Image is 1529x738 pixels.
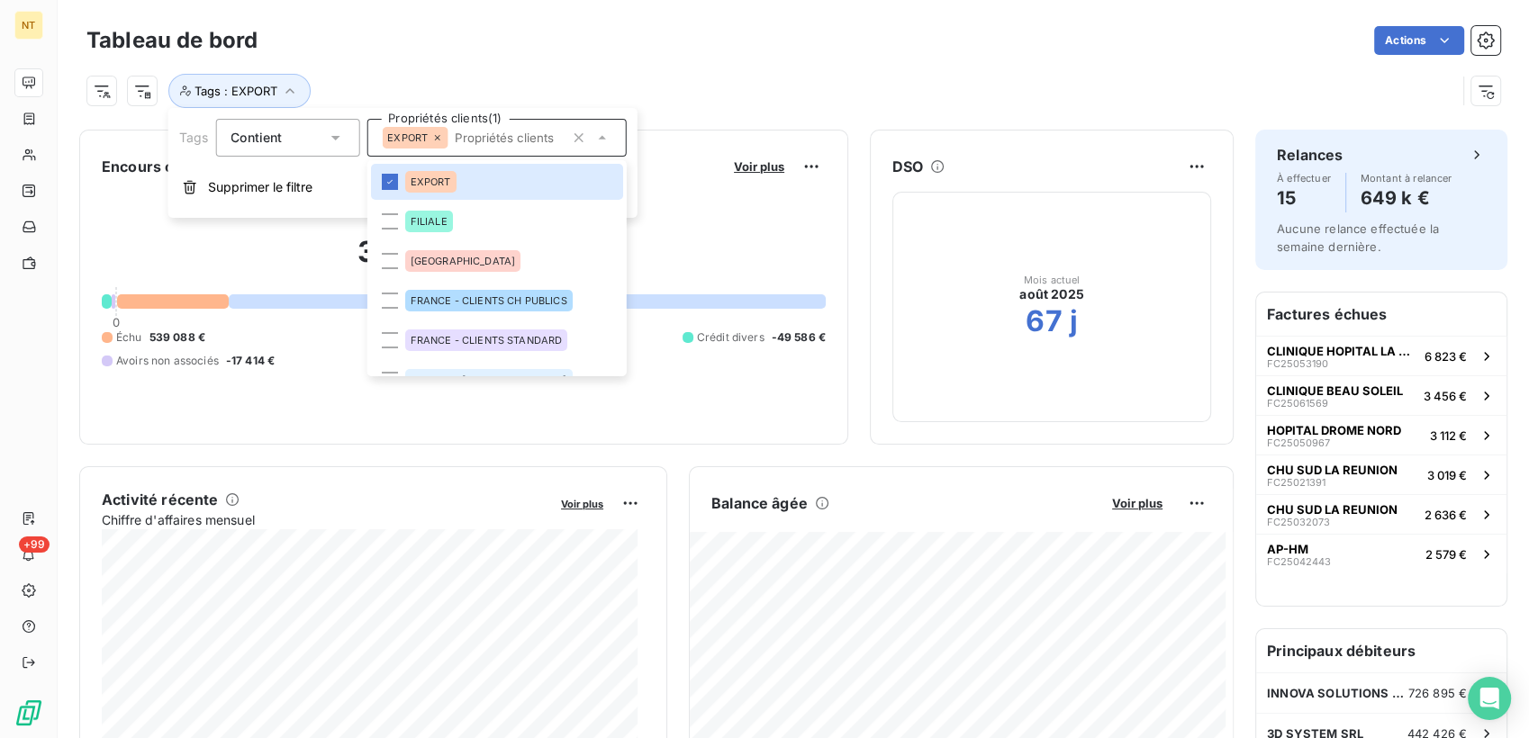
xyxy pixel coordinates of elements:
[1277,144,1343,166] h6: Relances
[1267,517,1330,527] span: FC25032073
[1277,173,1331,184] span: À effectuer
[1408,686,1467,700] span: 726 895 €
[772,329,826,346] span: -49 586 €
[1256,494,1506,534] button: CHU SUD LA REUNIONFC250320732 636 €
[697,329,764,346] span: Crédit divers
[410,335,562,346] span: FRANCE - CLIENTS STANDARD
[1425,508,1467,522] span: 2 636 €
[1256,629,1506,672] h6: Principaux débiteurs
[1267,437,1330,448] span: FC25050967
[1267,542,1308,556] span: AP-HM
[1267,344,1417,358] span: CLINIQUE HOPITAL LA ROSERAIE
[1361,173,1452,184] span: Montant à relancer
[1026,303,1062,339] h2: 67
[116,353,219,369] span: Avoirs non associés
[168,74,311,108] button: Tags : EXPORT
[1267,502,1398,517] span: CHU SUD LA REUNION
[1112,496,1163,510] span: Voir plus
[711,492,808,514] h6: Balance âgée
[1427,468,1467,482] span: 3 019 €
[410,216,447,227] span: FILIALE
[1267,463,1398,477] span: CHU SUD LA REUNION
[410,374,566,385] span: FRANCE - [GEOGRAPHIC_DATA]
[1468,677,1511,720] div: Open Intercom Messenger
[1070,303,1078,339] h2: j
[1267,686,1408,700] span: INNOVA SOLUTIONS SPA
[1256,415,1506,454] button: HOPITAL DROME NORDFC250509673 112 €
[1256,336,1506,375] button: CLINIQUE HOPITAL LA ROSERAIEFC250531906 823 €
[19,536,50,553] span: +99
[1267,556,1331,567] span: FC25042443
[1430,428,1467,443] span: 3 112 €
[226,353,275,369] span: -17 414 €
[1361,184,1452,212] h4: 649 k €
[14,11,43,40] div: NT
[387,132,428,143] span: EXPORT
[1277,184,1331,212] h4: 15
[1019,285,1083,303] span: août 2025
[102,156,204,177] h6: Encours client
[1107,495,1168,511] button: Voir plus
[102,510,548,529] span: Chiffre d'affaires mensuel
[1374,26,1464,55] button: Actions
[1267,477,1325,488] span: FC25021391
[179,130,209,145] span: Tags
[561,498,603,510] span: Voir plus
[116,329,142,346] span: Échu
[1256,375,1506,415] button: CLINIQUE BEAU SOLEILFC250615693 456 €
[1256,454,1506,494] button: CHU SUD LA REUNIONFC250213913 019 €
[168,167,638,207] button: Supprimer le filtre
[14,698,43,727] img: Logo LeanPay
[410,256,515,266] span: [GEOGRAPHIC_DATA]
[1024,274,1081,285] span: Mois actuel
[410,295,566,306] span: FRANCE - CLIENTS CH PUBLICS
[1267,358,1328,369] span: FC25053190
[892,156,923,177] h6: DSO
[1267,383,1403,398] span: CLINIQUE BEAU SOLEIL
[410,176,450,187] span: EXPORT
[1256,534,1506,573] button: AP-HMFC250424432 579 €
[113,315,120,329] span: 0
[1425,349,1467,364] span: 6 823 €
[1277,221,1439,254] span: Aucune relance effectuée la semaine dernière.
[1256,292,1506,336] h6: Factures échues
[208,178,312,196] span: Supprimer le filtre
[556,495,609,511] button: Voir plus
[1267,398,1328,409] span: FC25061569
[149,329,205,346] span: 539 088 €
[448,130,564,146] input: Propriétés clients
[1424,389,1467,403] span: 3 456 €
[734,159,784,174] span: Voir plus
[728,158,790,175] button: Voir plus
[102,489,218,510] h6: Activité récente
[1425,547,1467,562] span: 2 579 €
[1267,423,1401,437] span: HOPITAL DROME NORD
[195,84,277,98] span: Tags : EXPORT
[86,24,258,57] h3: Tableau de bord
[102,234,826,288] h2: 3 361 376,62 €
[231,130,282,145] span: Contient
